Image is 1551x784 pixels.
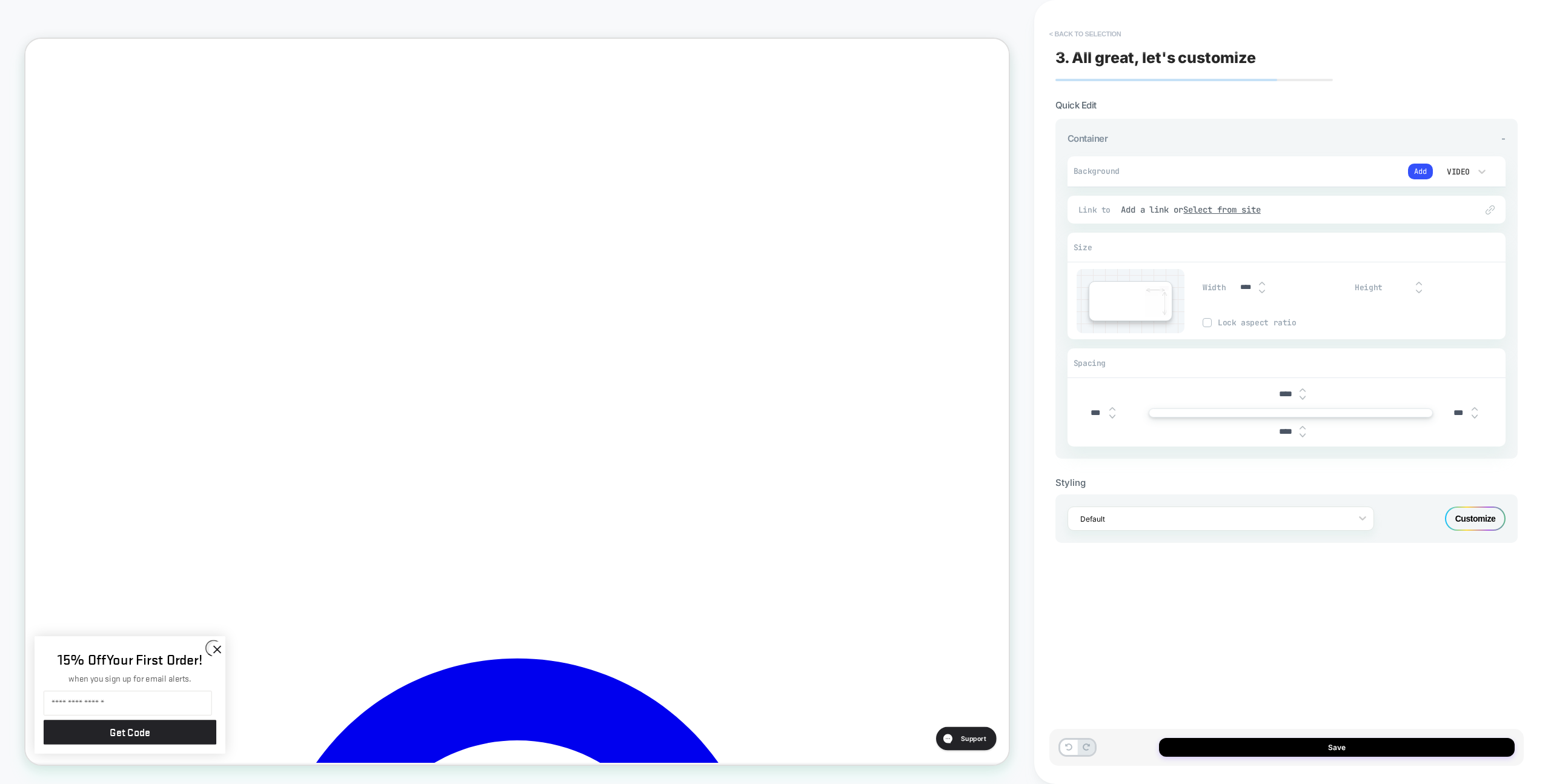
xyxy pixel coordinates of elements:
[1472,407,1478,411] img: up
[1259,289,1265,294] img: down
[1300,388,1306,393] img: up
[1055,99,1097,111] span: Quick Edit
[1501,133,1506,144] span: -
[39,14,73,26] h1: Support
[1300,425,1306,430] img: up
[1218,317,1506,328] span: Lock aspect ratio
[1043,24,1128,44] button: < Back to selection
[1472,414,1478,419] img: down
[1159,738,1515,757] button: Save
[6,4,87,36] button: Open gorgias live chat
[1300,396,1306,400] img: down
[1486,205,1495,214] img: edit
[1055,477,1518,488] div: Styling
[1074,358,1106,368] span: Spacing
[1068,133,1108,144] span: Container
[1109,414,1115,419] img: down
[1109,407,1115,411] img: up
[1078,205,1115,215] span: Link to
[1055,48,1256,67] span: 3. All great, let's customize
[1259,281,1265,286] img: up
[1203,282,1226,293] span: Width
[1416,281,1422,286] img: up
[1074,166,1194,176] span: Background
[1444,167,1470,177] div: Video
[1408,164,1433,179] button: Add
[1121,204,1464,215] div: Add a link or
[1183,204,1261,215] u: Select from site
[1300,433,1306,438] img: down
[1416,289,1422,294] img: down
[1145,286,1169,317] img: edit
[1074,242,1092,253] span: Size
[1355,282,1383,293] span: Height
